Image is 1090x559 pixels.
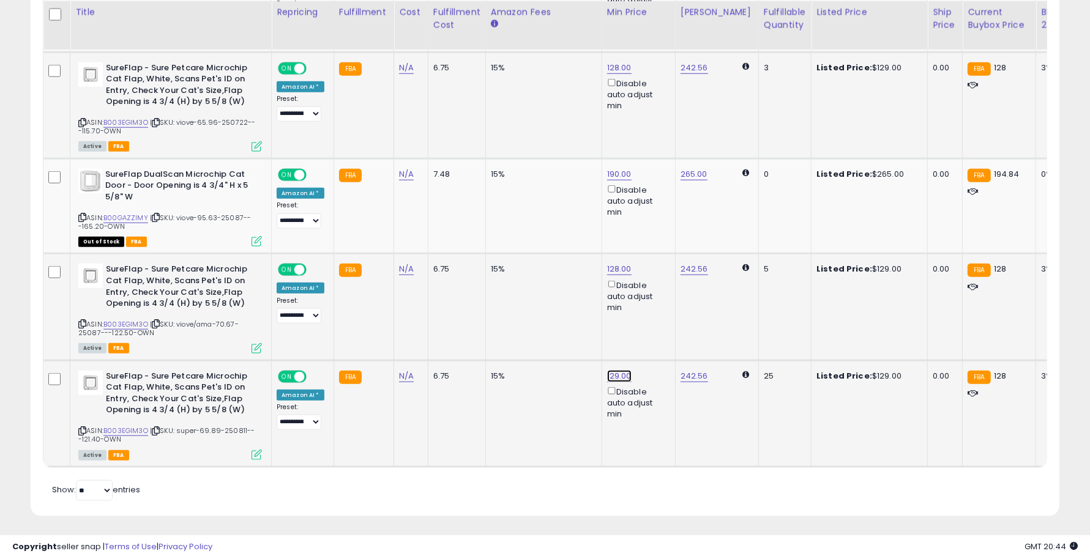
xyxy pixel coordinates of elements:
[491,62,592,73] div: 15%
[933,264,953,275] div: 0.00
[433,6,480,32] div: Fulfillment Cost
[106,371,255,419] b: SureFlap - Sure Petcare Microchip Cat Flap, White, Scans Pet's ID on Entry, Check Your Cat's Size...
[764,6,806,32] div: Fulfillable Quantity
[764,62,802,73] div: 3
[491,169,592,180] div: 15%
[816,370,872,382] b: Listed Price:
[339,62,362,76] small: FBA
[78,450,106,461] span: All listings currently available for purchase on Amazon
[968,62,990,76] small: FBA
[78,169,262,246] div: ASIN:
[78,371,103,395] img: 31qei1IKGPL._SL40_.jpg
[105,169,254,206] b: SureFlap DualScan Microchip Cat Door - Door Opening is 4 3/4" H x 5 5/8" W
[433,371,476,382] div: 6.75
[1041,371,1081,382] div: 3%
[108,141,129,152] span: FBA
[433,264,476,275] div: 6.75
[78,264,103,288] img: 31qei1IKGPL._SL40_.jpg
[305,265,324,275] span: OFF
[78,343,106,354] span: All listings currently available for purchase on Amazon
[994,370,1006,382] span: 128
[105,541,157,552] a: Terms of Use
[816,62,918,73] div: $129.00
[433,169,476,180] div: 7.48
[764,371,802,382] div: 25
[399,168,414,180] a: N/A
[305,371,324,382] span: OFF
[491,6,597,19] div: Amazon Fees
[764,264,802,275] div: 5
[78,62,262,150] div: ASIN:
[126,237,147,247] span: FBA
[103,117,148,128] a: B003EGIM3O
[305,169,324,180] span: OFF
[681,62,708,74] a: 242.56
[399,370,414,382] a: N/A
[968,169,990,182] small: FBA
[607,6,670,19] div: Min Price
[681,263,708,275] a: 242.56
[106,264,255,312] b: SureFlap - Sure Petcare Microchip Cat Flap, White, Scans Pet's ID on Entry, Check Your Cat's Size...
[994,62,1006,73] span: 128
[277,297,324,324] div: Preset:
[277,390,324,401] div: Amazon AI *
[607,183,666,218] div: Disable auto adjust min
[607,76,666,111] div: Disable auto adjust min
[607,62,632,74] a: 128.00
[78,371,262,459] div: ASIN:
[607,385,666,420] div: Disable auto adjust min
[277,283,324,294] div: Amazon AI *
[994,263,1006,275] span: 128
[277,81,324,92] div: Amazon AI *
[681,370,708,382] a: 242.56
[78,141,106,152] span: All listings currently available for purchase on Amazon
[816,6,922,19] div: Listed Price
[78,117,256,136] span: | SKU: viove-65.96-250722---115.70-OWN
[78,213,251,231] span: | SKU: viove-95.63-25087---165.20-OWN
[968,6,1031,32] div: Current Buybox Price
[607,370,632,382] a: 129.00
[1025,541,1078,552] span: 2025-10-8 20:44 GMT
[12,541,212,553] div: seller snap | |
[491,19,498,30] small: Amazon Fees.
[491,371,592,382] div: 15%
[78,237,124,247] span: All listings that are currently out of stock and unavailable for purchase on Amazon
[816,371,918,382] div: $129.00
[103,426,148,436] a: B003EGIM3O
[933,6,957,32] div: Ship Price
[933,62,953,73] div: 0.00
[277,6,329,19] div: Repricing
[1041,169,1081,180] div: 0%
[681,168,707,180] a: 265.00
[279,63,294,73] span: ON
[52,484,140,495] span: Show: entries
[1041,6,1086,32] div: BB Share 24h.
[607,278,666,313] div: Disable auto adjust min
[968,371,990,384] small: FBA
[1041,62,1081,73] div: 3%
[159,541,212,552] a: Privacy Policy
[399,6,423,19] div: Cost
[75,6,266,19] div: Title
[933,169,953,180] div: 0.00
[339,371,362,384] small: FBA
[78,169,102,193] img: 41zFGGwMmLL._SL40_.jpg
[277,95,324,122] div: Preset:
[968,264,990,277] small: FBA
[681,6,753,19] div: [PERSON_NAME]
[277,201,324,229] div: Preset:
[399,62,414,74] a: N/A
[816,263,872,275] b: Listed Price:
[279,371,294,382] span: ON
[816,168,872,180] b: Listed Price:
[279,169,294,180] span: ON
[607,168,632,180] a: 190.00
[994,168,1020,180] span: 194.84
[78,62,103,87] img: 31qei1IKGPL._SL40_.jpg
[108,343,129,354] span: FBA
[279,265,294,275] span: ON
[491,264,592,275] div: 15%
[607,263,632,275] a: 128.00
[399,263,414,275] a: N/A
[764,169,802,180] div: 0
